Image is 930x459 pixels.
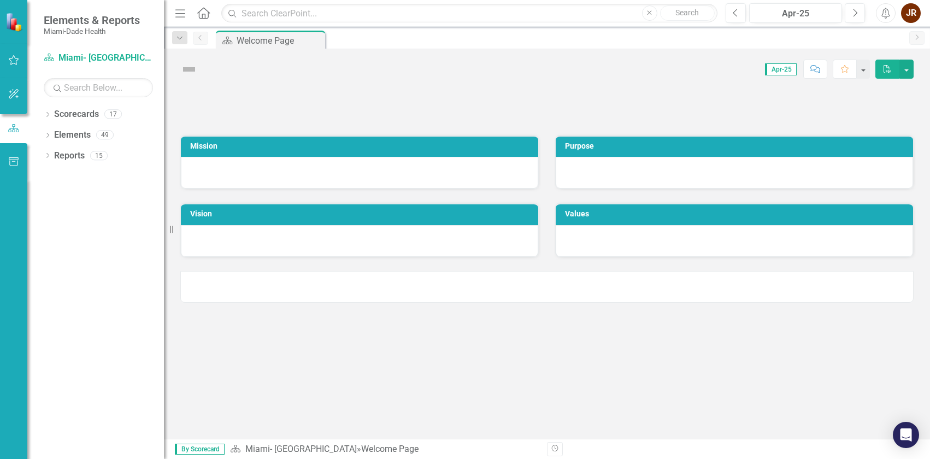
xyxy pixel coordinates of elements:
[96,131,114,140] div: 49
[660,5,715,21] button: Search
[765,63,797,75] span: Apr-25
[54,150,85,162] a: Reports
[54,108,99,121] a: Scorecards
[565,210,908,218] h3: Values
[190,210,533,218] h3: Vision
[90,151,108,160] div: 15
[5,11,26,32] img: ClearPoint Strategy
[44,14,140,27] span: Elements & Reports
[54,129,91,142] a: Elements
[190,142,533,150] h3: Mission
[361,444,419,454] div: Welcome Page
[175,444,225,455] span: By Scorecard
[753,7,838,20] div: Apr-25
[749,3,842,23] button: Apr-25
[44,27,140,36] small: Miami-Dade Health
[221,4,717,23] input: Search ClearPoint...
[901,3,921,23] button: JR
[104,110,122,119] div: 17
[44,78,153,97] input: Search Below...
[44,52,153,64] a: Miami- [GEOGRAPHIC_DATA]
[675,8,699,17] span: Search
[180,61,198,78] img: Not Defined
[230,443,539,456] div: »
[565,142,908,150] h3: Purpose
[237,34,322,48] div: Welcome Page
[893,422,919,448] div: Open Intercom Messenger
[245,444,357,454] a: Miami- [GEOGRAPHIC_DATA]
